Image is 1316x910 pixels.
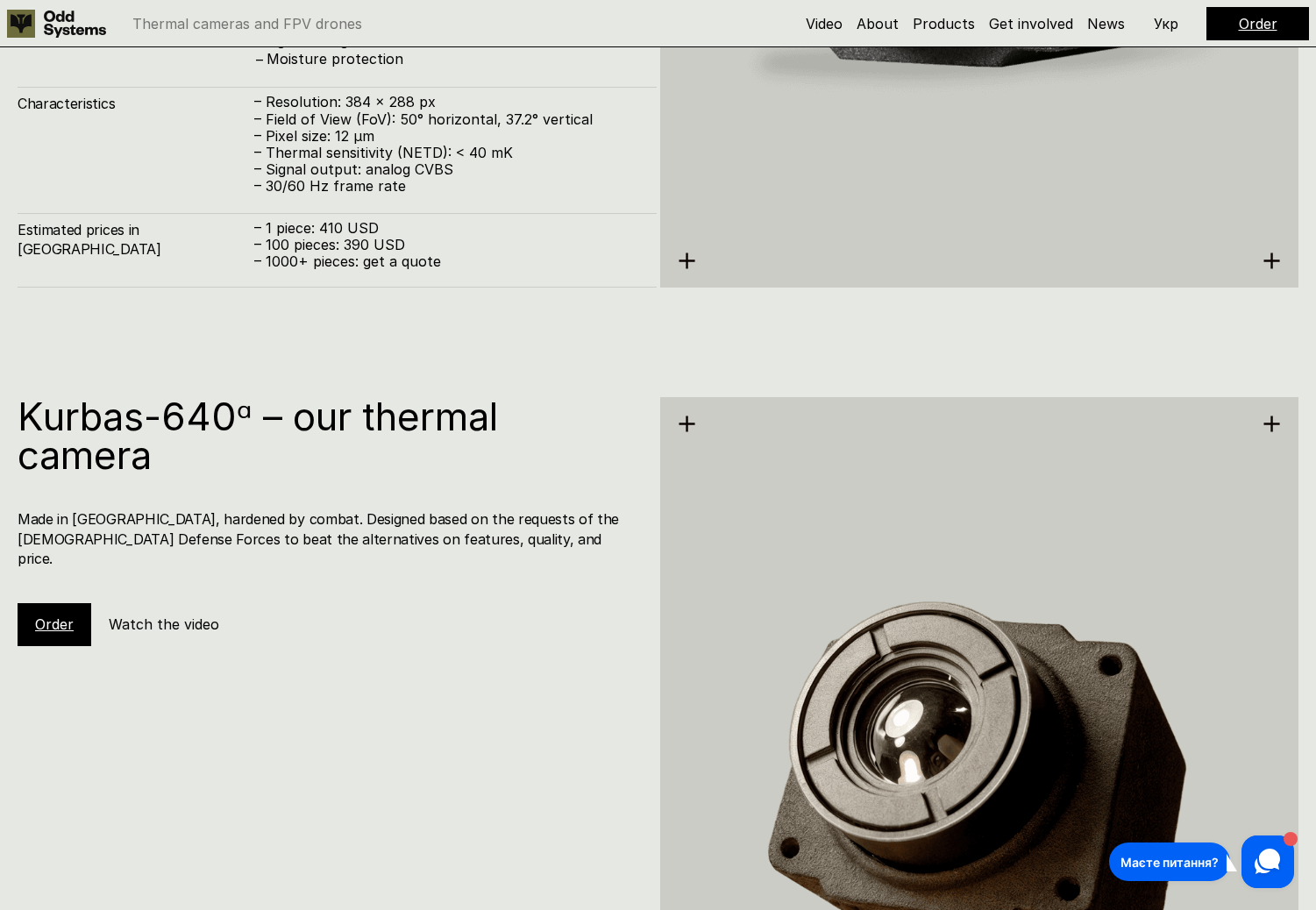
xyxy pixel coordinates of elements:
h4: Made in [GEOGRAPHIC_DATA], hardened by combat. Designed based on the requests of the [DEMOGRAPHIC... [18,509,639,568]
p: Moisture protection [267,51,639,68]
p: – Resolution: 384 x 288 px [254,94,639,110]
p: – 1 piece: 410 USD – 100 pieces: 390 USD – 1000+ pieces: get a quote [254,220,639,271]
p: Укр [1154,17,1178,31]
a: Get involved [989,15,1073,32]
p: – Field of View (FoV): 50° horizontal, 37.2° vertical [254,111,639,128]
iframe: HelpCrunch [1105,831,1298,892]
a: Order [1239,15,1277,32]
a: Products [913,15,975,32]
p: – Pixel size: 12 µm [254,128,639,145]
a: Video [806,15,843,32]
h1: Kurbas-640ᵅ – our thermal camera [18,397,639,474]
h4: Estimated prices in [GEOGRAPHIC_DATA] [18,220,254,259]
a: News [1087,15,1125,32]
h4: – [256,50,263,69]
h5: Watch the video [109,615,219,634]
p: – Thermal sensitivity (NETD): < 40 mK [254,145,639,161]
p: – Signal output: analog CVBS [254,161,639,178]
h4: Characteristics [18,94,254,113]
p: – 30/60 Hz frame rate [254,178,639,195]
a: About [857,15,899,32]
p: Thermal cameras and FPV drones [132,17,362,31]
a: Order [35,615,74,633]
